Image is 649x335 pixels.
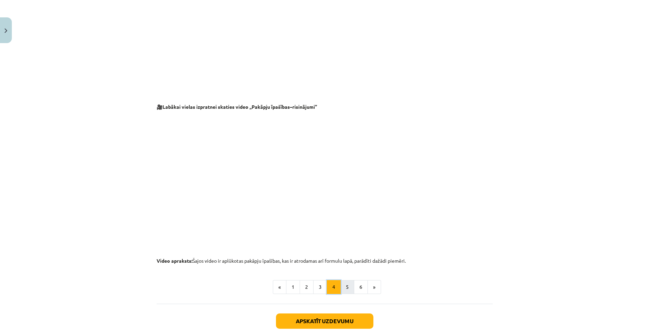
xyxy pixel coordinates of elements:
img: icon-close-lesson-0947bae3869378f0d4975bcd49f059093ad1ed9edebbc8119c70593378902aed.svg [5,28,7,33]
b: Video apraksts: [157,258,192,264]
b: Labākai vielas izpratnei skaties video „Pakāpju īpašības [163,104,290,110]
button: 3 [313,280,327,294]
button: 5 [340,280,354,294]
button: « [273,280,286,294]
button: 4 [327,280,341,294]
button: 2 [300,280,314,294]
button: Apskatīt uzdevumu [276,313,373,329]
b: risinājumi” [292,104,317,110]
button: 1 [286,280,300,294]
p: 🎥 [157,103,493,111]
nav: Page navigation example [157,280,493,294]
button: 6 [354,280,368,294]
button: » [367,280,381,294]
p: Šajos video ir aplūkotas pakāpju īpašības, kas ir atrodamas arī formulu lapā, parādīti dažādi pie... [157,257,493,264]
strong: – [290,104,292,110]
